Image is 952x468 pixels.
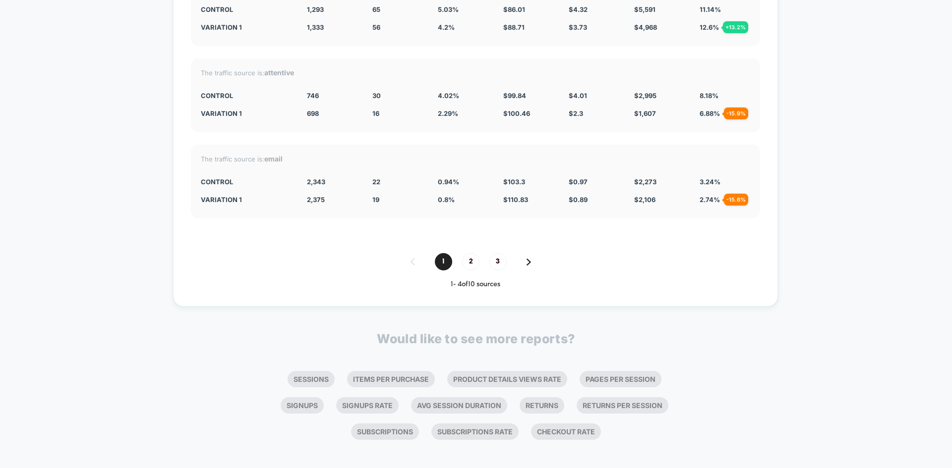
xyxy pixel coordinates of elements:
span: 2,343 [307,178,325,186]
span: 4.2 % [438,23,455,31]
span: 22 [372,178,380,186]
span: 3 [489,253,507,270]
li: Returns Per Session [577,397,668,414]
div: The traffic source is: [201,155,750,163]
span: $ 103.3 [503,178,525,186]
span: 56 [372,23,380,31]
img: pagination forward [527,259,531,265]
span: $ 100.46 [503,109,530,117]
strong: email [264,155,283,163]
span: $ 110.83 [503,196,528,204]
div: The traffic source is: [201,68,750,77]
div: Variation 1 [201,23,292,31]
span: 1 [435,253,452,270]
span: 1,293 [307,5,324,13]
span: $ 0.89 [569,196,588,204]
div: CONTROL [201,92,292,100]
span: 4.02 % [438,92,459,100]
li: Pages Per Session [580,371,661,387]
span: 11.14 % [700,5,721,13]
li: Sessions [288,371,335,387]
span: $ 86.01 [503,5,525,13]
span: 12.6 % [700,23,719,31]
span: $ 4.32 [569,5,588,13]
span: $ 2.3 [569,109,583,117]
li: Product Details Views Rate [447,371,567,387]
p: Would like to see more reports? [377,331,575,346]
span: 746 [307,92,319,100]
span: $ 0.97 [569,178,588,186]
span: $ 4.01 [569,92,587,100]
div: 1 - 4 of 10 sources [191,280,760,289]
span: 2,375 [307,196,325,204]
span: 0.94 % [438,178,459,186]
span: $ 2,995 [634,92,656,100]
span: 5.03 % [438,5,459,13]
span: 698 [307,109,319,117]
span: $ 88.71 [503,23,525,31]
div: Variation 1 [201,109,292,117]
li: Subscriptions [351,423,419,440]
span: $ 3.73 [569,23,587,31]
span: 0.8 % [438,196,455,204]
li: Subscriptions Rate [431,423,519,440]
div: - 15.9 % [724,107,748,119]
span: 2.29 % [438,109,458,117]
li: Checkout Rate [531,423,601,440]
div: Variation 1 [201,196,292,204]
span: 2.74 % [700,196,720,204]
li: Avg Session Duration [411,397,507,414]
span: $ 1,607 [634,109,656,117]
span: 19 [372,196,379,204]
li: Signups Rate [336,397,399,414]
span: $ 5,591 [634,5,655,13]
span: $ 2,106 [634,196,655,204]
strong: attentive [264,68,294,77]
span: 1,333 [307,23,324,31]
span: 65 [372,5,380,13]
li: Signups [281,397,324,414]
span: $ 99.84 [503,92,526,100]
li: Items Per Purchase [347,371,435,387]
span: $ 4,968 [634,23,657,31]
div: - 15.6 % [724,194,748,206]
span: 8.18 % [700,92,718,100]
span: 6.88 % [700,109,720,117]
span: $ 2,273 [634,178,656,186]
span: 2 [462,253,479,270]
span: 3.24 % [700,178,720,186]
div: + 13.2 % [723,21,748,33]
div: CONTROL [201,5,292,13]
span: 30 [372,92,381,100]
li: Returns [520,397,564,414]
span: 16 [372,109,379,117]
div: CONTROL [201,178,292,186]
